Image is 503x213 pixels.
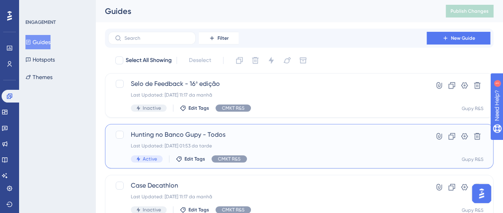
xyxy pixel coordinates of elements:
button: Publish Changes [446,5,493,17]
span: New Guide [451,35,475,41]
span: Active [143,156,157,162]
button: Edit Tags [180,207,209,213]
button: Hotspots [25,52,55,67]
span: Deselect [189,56,211,65]
span: Selo de Feedback - 16ª edição [131,79,404,89]
span: Edit Tags [184,156,205,162]
div: Guides [105,6,426,17]
button: Edit Tags [180,105,209,111]
span: Inactive [143,105,161,111]
span: Hunting no Banco Gupy - Todos [131,130,404,139]
span: Edit Tags [188,105,209,111]
span: Edit Tags [188,207,209,213]
span: Need Help? [19,2,50,12]
div: 1 [55,4,58,10]
div: Last Updated: [DATE] 11:17 da manhã [131,92,404,98]
span: Filter [218,35,229,41]
span: CMKT R&S [218,156,241,162]
div: ENGAGEMENT [25,19,56,25]
div: Gupy R&S [462,156,484,163]
div: Last Updated: [DATE] 11:17 da manhã [131,194,404,200]
button: Edit Tags [176,156,205,162]
span: CMKT R&S [222,105,245,111]
button: Themes [25,70,52,84]
button: New Guide [427,32,490,45]
button: Deselect [182,53,218,68]
input: Search [124,35,189,41]
button: Guides [25,35,50,49]
span: Case Decathlon [131,181,404,190]
span: Publish Changes [451,8,489,14]
iframe: UserGuiding AI Assistant Launcher [470,182,493,205]
div: Gupy R&S [462,105,484,112]
span: Select All Showing [126,56,172,65]
div: Last Updated: [DATE] 01:53 da tarde [131,143,404,149]
span: CMKT R&S [222,207,245,213]
button: Filter [199,32,239,45]
span: Inactive [143,207,161,213]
